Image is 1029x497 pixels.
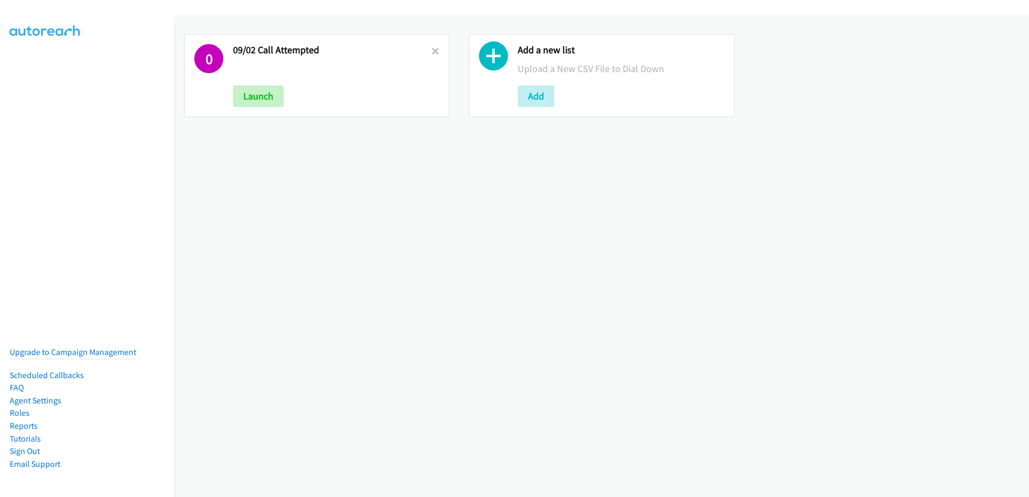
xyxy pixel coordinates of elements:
[10,446,40,456] a: Sign Out
[10,395,61,406] a: Agent Settings
[10,370,84,380] a: Scheduled Callbacks
[10,434,41,444] a: Tutorials
[518,44,724,56] h2: Add a new list
[518,86,554,107] button: Add
[194,44,223,73] h1: 0
[10,459,60,469] a: Email Support
[10,421,38,431] a: Reports
[10,347,136,357] a: Upgrade to Campaign Management
[233,44,432,56] h2: 09/02 Call Attempted
[10,382,24,393] a: FAQ
[518,61,724,76] p: Upload a New CSV File to Dial Down
[10,408,30,418] a: Roles
[233,86,284,107] button: Launch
